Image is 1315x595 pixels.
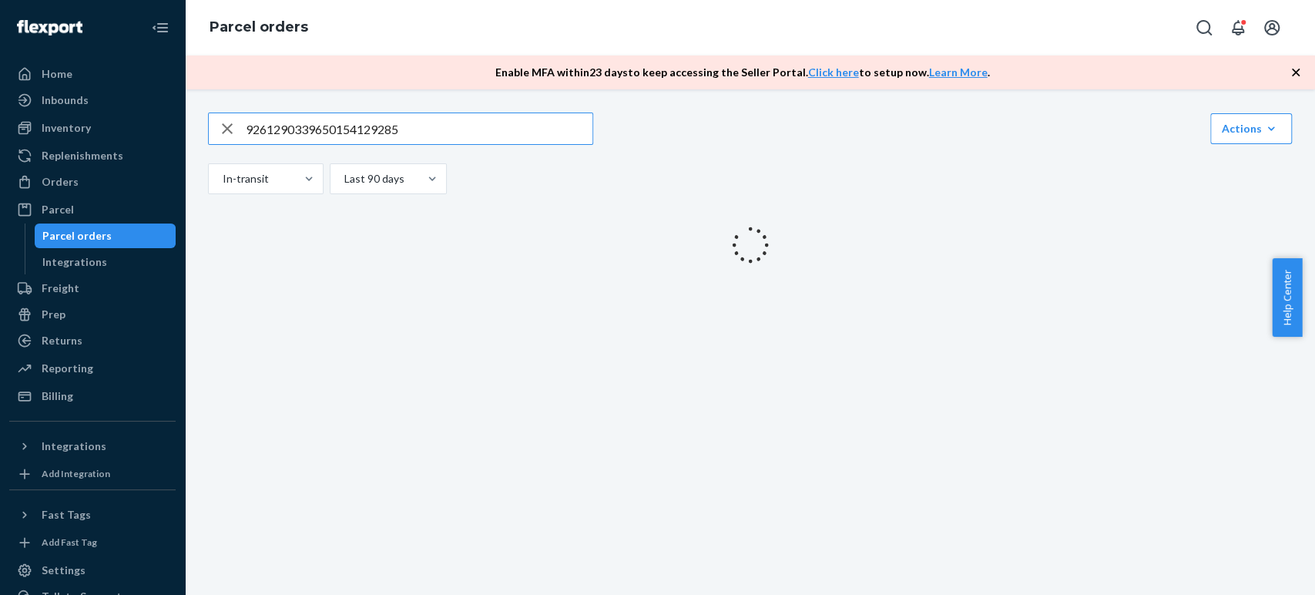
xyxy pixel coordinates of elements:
div: Orders [42,174,79,190]
a: Returns [9,328,176,353]
ol: breadcrumbs [197,5,320,50]
a: Settings [9,558,176,583]
a: Inbounds [9,88,176,113]
div: Inventory [42,120,91,136]
div: Fast Tags [42,507,91,523]
button: Integrations [9,434,176,459]
div: Parcel orders [42,228,112,244]
div: Replenishments [42,148,123,163]
div: Add Integration [42,467,110,480]
a: Reporting [9,356,176,381]
div: Inbounds [42,92,89,108]
a: Billing [9,384,176,408]
div: Actions [1222,121,1280,136]
div: Freight [42,281,79,296]
button: Fast Tags [9,503,176,527]
input: Search parcels [246,113,592,144]
input: Last 90 days [343,171,344,187]
button: Help Center [1272,258,1302,337]
div: Returns [42,333,82,348]
a: Home [9,62,176,86]
img: Flexport logo [17,20,82,35]
div: Settings [42,563,86,578]
a: Freight [9,276,176,301]
div: Add Fast Tag [42,536,97,549]
a: Replenishments [9,143,176,168]
a: Prep [9,302,176,327]
div: Parcel [42,202,74,217]
a: Click here [808,66,859,79]
div: Reporting [42,361,93,376]
a: Add Fast Tag [9,533,176,552]
a: Inventory [9,116,176,140]
a: Learn More [929,66,988,79]
button: Open account menu [1256,12,1287,43]
button: Actions [1210,113,1292,144]
button: Open notifications [1223,12,1253,43]
a: Parcel orders [35,224,176,248]
p: Enable MFA within 23 days to keep accessing the Seller Portal. to setup now. . [495,65,990,80]
div: Billing [42,388,73,404]
div: Integrations [42,439,106,454]
button: Close Navigation [145,12,176,43]
button: Open Search Box [1189,12,1219,43]
div: Prep [42,307,65,322]
a: Parcel [9,197,176,222]
input: In-transit [221,171,223,187]
a: Integrations [35,250,176,274]
a: Add Integration [9,465,176,483]
div: Integrations [42,254,107,270]
a: Parcel orders [210,18,308,35]
div: Home [42,66,72,82]
a: Orders [9,170,176,194]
